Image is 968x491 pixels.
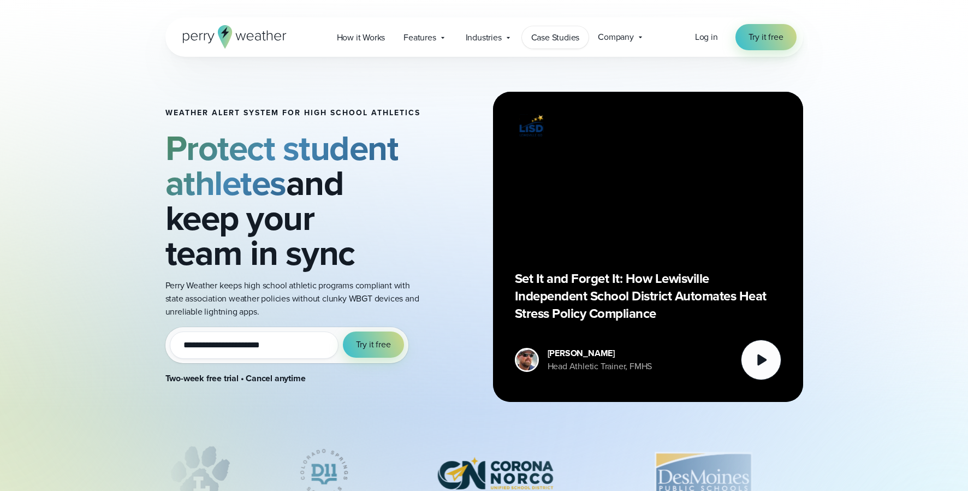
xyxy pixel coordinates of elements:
[548,360,652,373] div: Head Athletic Trainer, FMHS
[165,109,421,117] h1: Weather Alert System for High School Athletics
[598,31,634,44] span: Company
[531,31,580,44] span: Case Studies
[165,372,306,384] strong: Two-week free trial • Cancel anytime
[165,279,421,318] p: Perry Weather keeps high school athletic programs compliant with state association weather polici...
[165,122,399,209] strong: Protect student athletes
[548,347,652,360] div: [PERSON_NAME]
[466,31,502,44] span: Industries
[165,131,421,270] h2: and keep your team in sync
[735,24,797,50] a: Try it free
[695,31,718,43] span: Log in
[695,31,718,44] a: Log in
[522,26,589,49] a: Case Studies
[516,350,537,370] img: cody-henschke-headshot
[403,31,436,44] span: Features
[356,338,391,351] span: Try it free
[515,270,781,322] p: Set It and Forget It: How Lewisville Independent School District Automates Heat Stress Policy Com...
[328,26,395,49] a: How it Works
[749,31,783,44] span: Try it free
[515,114,548,138] img: Lewisville ISD logo
[337,31,385,44] span: How it Works
[343,332,404,358] button: Try it free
